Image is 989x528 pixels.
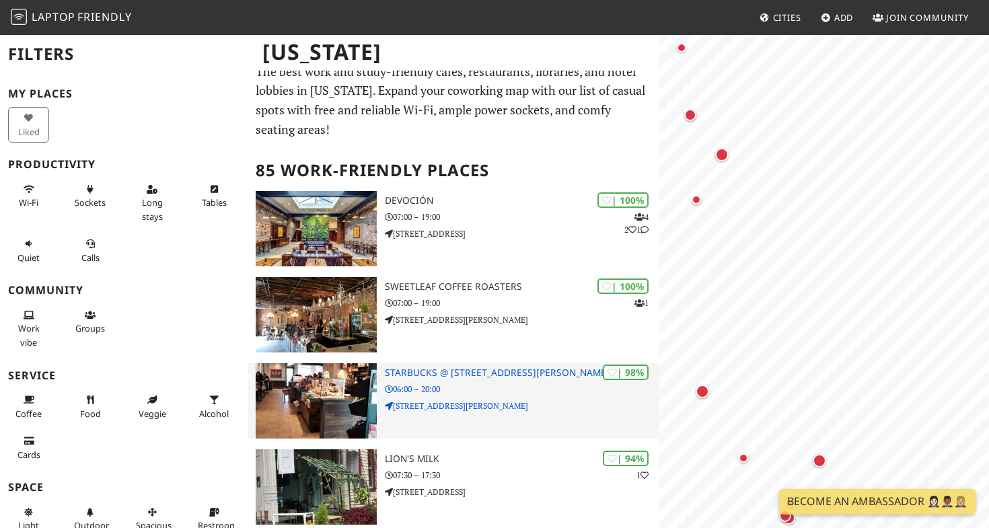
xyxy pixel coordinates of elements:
[867,5,974,30] a: Join Community
[8,233,49,268] button: Quiet
[8,481,240,494] h3: Space
[385,453,659,465] h3: Lion's Milk
[80,408,101,420] span: Food
[682,106,699,124] div: Map marker
[735,450,752,466] div: Map marker
[712,145,731,164] div: Map marker
[256,62,652,139] p: The best work and study-friendly cafes, restaurants, libraries, and hotel lobbies in [US_STATE]. ...
[693,382,712,401] div: Map marker
[688,192,704,208] div: Map marker
[634,297,649,309] p: 1
[77,9,131,24] span: Friendly
[8,369,240,382] h3: Service
[15,408,42,420] span: Coffee
[776,507,794,525] div: Map marker
[597,192,649,208] div: | 100%
[385,297,659,309] p: 07:00 – 19:00
[81,252,100,264] span: Video/audio calls
[75,196,106,209] span: Power sockets
[754,5,807,30] a: Cities
[624,211,649,236] p: 4 2 1
[834,11,854,24] span: Add
[248,191,660,266] a: Devoción | 100% 421 Devoción 07:00 – 19:00 [STREET_ADDRESS]
[202,196,227,209] span: Work-friendly tables
[199,408,229,420] span: Alcohol
[252,34,657,71] h1: [US_STATE]
[248,277,660,352] a: Sweetleaf Coffee Roasters | 100% 1 Sweetleaf Coffee Roasters 07:00 – 19:00 [STREET_ADDRESS][PERSO...
[8,389,49,424] button: Coffee
[256,150,652,191] h2: 85 Work-Friendly Places
[815,5,859,30] a: Add
[18,322,40,348] span: People working
[8,284,240,297] h3: Community
[17,252,40,264] span: Quiet
[773,11,801,24] span: Cities
[70,233,111,268] button: Calls
[385,281,659,293] h3: Sweetleaf Coffee Roasters
[603,451,649,466] div: | 94%
[142,196,163,222] span: Long stays
[8,87,240,100] h3: My Places
[11,6,132,30] a: LaptopFriendly LaptopFriendly
[8,430,49,465] button: Cards
[248,363,660,439] a: Starbucks @ 815 Hutchinson Riv Pkwy | 98% Starbucks @ [STREET_ADDRESS][PERSON_NAME] 06:00 – 20:00...
[8,158,240,171] h3: Productivity
[636,469,649,482] p: 1
[139,408,166,420] span: Veggie
[132,178,173,227] button: Long stays
[256,191,377,266] img: Devoción
[19,196,38,209] span: Stable Wi-Fi
[385,486,659,498] p: [STREET_ADDRESS]
[779,508,798,527] div: Map marker
[673,40,690,56] div: Map marker
[385,383,659,395] p: 06:00 – 20:00
[70,304,111,340] button: Groups
[256,277,377,352] img: Sweetleaf Coffee Roasters
[11,9,27,25] img: LaptopFriendly
[603,365,649,380] div: | 98%
[385,367,659,379] h3: Starbucks @ [STREET_ADDRESS][PERSON_NAME]
[597,278,649,294] div: | 100%
[194,178,235,214] button: Tables
[132,389,173,424] button: Veggie
[8,34,240,75] h2: Filters
[385,469,659,482] p: 07:30 – 17:30
[248,449,660,525] a: Lion's Milk | 94% 1 Lion's Milk 07:30 – 17:30 [STREET_ADDRESS]
[886,11,969,24] span: Join Community
[70,178,111,214] button: Sockets
[70,389,111,424] button: Food
[32,9,75,24] span: Laptop
[256,449,377,525] img: Lion's Milk
[194,389,235,424] button: Alcohol
[385,195,659,206] h3: Devoción
[385,227,659,240] p: [STREET_ADDRESS]
[385,211,659,223] p: 07:00 – 19:00
[17,449,40,461] span: Credit cards
[385,400,659,412] p: [STREET_ADDRESS][PERSON_NAME]
[8,178,49,214] button: Wi-Fi
[8,304,49,353] button: Work vibe
[75,322,105,334] span: Group tables
[385,313,659,326] p: [STREET_ADDRESS][PERSON_NAME]
[256,363,377,439] img: Starbucks @ 815 Hutchinson Riv Pkwy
